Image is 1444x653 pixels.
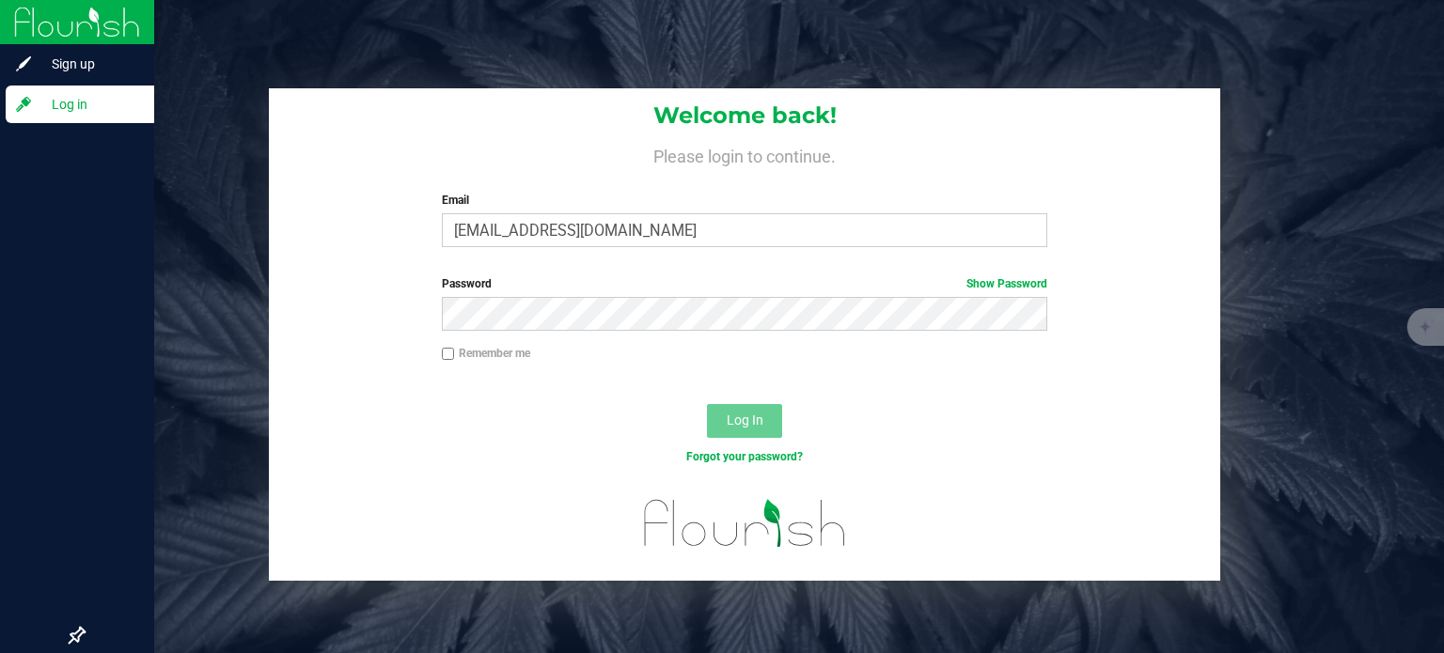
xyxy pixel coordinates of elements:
[14,54,33,73] inline-svg: Sign up
[707,404,782,438] button: Log In
[442,345,530,362] label: Remember me
[442,192,1048,209] label: Email
[442,348,455,361] input: Remember me
[686,450,803,463] a: Forgot your password?
[727,412,763,428] span: Log In
[269,103,1220,128] h1: Welcome back!
[14,95,33,114] inline-svg: Log in
[966,277,1047,290] a: Show Password
[442,277,492,290] span: Password
[626,485,864,561] img: flourish_logo.svg
[33,93,146,116] span: Log in
[33,53,146,75] span: Sign up
[269,143,1220,165] h4: Please login to continue.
